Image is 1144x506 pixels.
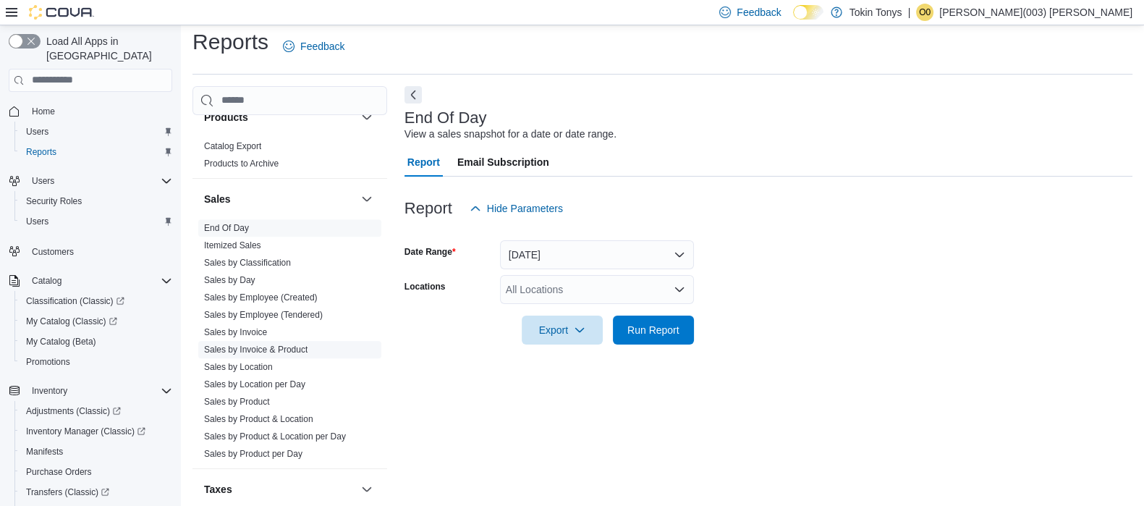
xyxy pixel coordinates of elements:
[204,362,273,372] a: Sales by Location
[627,323,679,337] span: Run Report
[26,172,60,190] button: Users
[29,5,94,20] img: Cova
[26,242,172,260] span: Customers
[204,257,291,269] span: Sales by Classification
[192,28,268,56] h1: Reports
[204,140,261,152] span: Catalog Export
[14,401,178,421] a: Adjustments (Classic)
[404,86,422,104] button: Next
[26,405,121,417] span: Adjustments (Classic)
[26,272,67,290] button: Catalog
[204,397,270,407] a: Sales by Product
[204,309,323,321] span: Sales by Employee (Tendered)
[32,246,74,258] span: Customers
[204,482,232,497] h3: Taxes
[204,344,308,355] span: Sales by Invoice & Product
[20,292,130,310] a: Classification (Classic)
[26,336,96,347] span: My Catalog (Beta)
[26,446,63,457] span: Manifests
[404,109,487,127] h3: End Of Day
[32,275,62,287] span: Catalog
[457,148,549,177] span: Email Subscription
[20,443,69,460] a: Manifests
[204,326,267,338] span: Sales by Invoice
[522,316,603,345] button: Export
[530,316,594,345] span: Export
[793,5,823,20] input: Dark Mode
[20,353,76,371] a: Promotions
[26,356,70,368] span: Promotions
[204,110,355,125] button: Products
[20,333,102,350] a: My Catalog (Beta)
[20,402,127,420] a: Adjustments (Classic)
[26,146,56,158] span: Reports
[32,175,54,187] span: Users
[204,274,255,286] span: Sales by Day
[919,4,931,21] span: O0
[204,110,248,125] h3: Products
[358,109,376,126] button: Products
[674,284,685,295] button: Open list of options
[300,39,344,54] span: Feedback
[14,311,178,332] a: My Catalog (Classic)
[916,4,933,21] div: Omar(003) Nunez
[41,34,172,63] span: Load All Apps in [GEOGRAPHIC_DATA]
[14,442,178,462] button: Manifests
[204,431,346,442] span: Sales by Product & Location per Day
[20,213,172,230] span: Users
[613,316,694,345] button: Run Report
[204,449,302,459] a: Sales by Product per Day
[20,143,172,161] span: Reports
[204,159,279,169] a: Products to Archive
[737,5,781,20] span: Feedback
[204,275,255,285] a: Sales by Day
[26,103,61,120] a: Home
[14,291,178,311] a: Classification (Classic)
[3,171,178,191] button: Users
[14,482,178,502] a: Transfers (Classic)
[404,127,617,142] div: View a sales snapshot for a date or date range.
[204,327,267,337] a: Sales by Invoice
[192,138,387,178] div: Products
[20,313,172,330] span: My Catalog (Classic)
[20,484,172,501] span: Transfers (Classic)
[204,361,273,373] span: Sales by Location
[404,281,446,292] label: Locations
[204,258,291,268] a: Sales by Classification
[204,292,318,303] span: Sales by Employee (Created)
[204,482,355,497] button: Taxes
[204,310,323,320] a: Sales by Employee (Tendered)
[20,402,172,420] span: Adjustments (Classic)
[20,193,172,210] span: Security Roles
[204,431,346,442] a: Sales by Product & Location per Day
[3,381,178,401] button: Inventory
[20,443,172,460] span: Manifests
[407,148,440,177] span: Report
[14,211,178,232] button: Users
[26,466,92,478] span: Purchase Orders
[404,200,452,217] h3: Report
[26,295,124,307] span: Classification (Classic)
[14,462,178,482] button: Purchase Orders
[20,213,54,230] a: Users
[26,316,117,327] span: My Catalog (Classic)
[500,240,694,269] button: [DATE]
[204,413,313,425] span: Sales by Product & Location
[14,122,178,142] button: Users
[26,216,48,227] span: Users
[32,106,55,117] span: Home
[204,192,355,206] button: Sales
[204,192,231,206] h3: Sales
[204,240,261,250] a: Itemized Sales
[849,4,902,21] p: Tokin Tonys
[204,240,261,251] span: Itemized Sales
[3,240,178,261] button: Customers
[32,385,67,397] span: Inventory
[20,423,172,440] span: Inventory Manager (Classic)
[204,223,249,233] a: End Of Day
[20,484,115,501] a: Transfers (Classic)
[26,172,172,190] span: Users
[20,423,151,440] a: Inventory Manager (Classic)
